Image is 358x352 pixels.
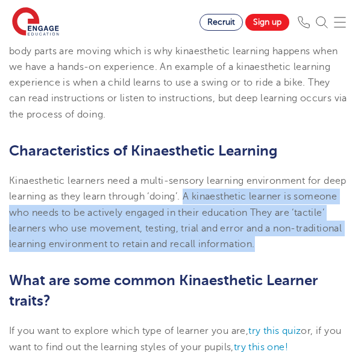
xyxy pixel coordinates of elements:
[199,14,243,31] a: Recruit
[207,17,235,27] span: Recruit
[9,272,318,309] span: What are some common Kinaesthetic Learner traits?
[9,46,347,120] span: inaesthetic learning happens when we have a hands-on experience. An example of a kinaesthetic lea...
[245,14,289,31] a: Sign up
[12,7,59,37] img: Engage Education
[9,175,347,250] span: Kinaesthetic learners need a multi-sensory learning environment for deep learning as they learn t...
[334,16,346,28] img: Mobile Menu
[9,30,341,56] span: Kinaesthia is defined as the ability to understand your body and how your body parts are moving w...
[9,142,277,159] b: Characteristics of Kinaesthetic Learning
[298,16,310,28] img: Phone
[316,16,328,28] img: Search
[248,325,301,336] a: try this quiz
